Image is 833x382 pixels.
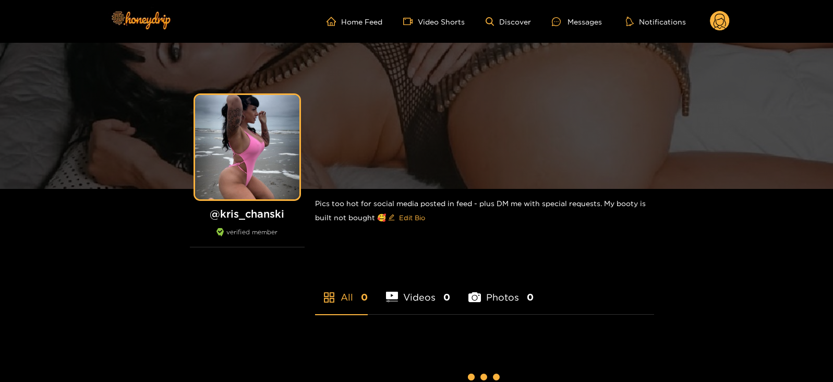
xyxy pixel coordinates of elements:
[323,291,335,304] span: appstore
[315,189,654,234] div: Pics too hot for social media posted in feed - plus DM me with special requests. My booty is buil...
[388,214,395,222] span: edit
[403,17,465,26] a: Video Shorts
[190,228,305,247] div: verified member
[468,267,534,314] li: Photos
[361,291,368,304] span: 0
[552,16,602,28] div: Messages
[486,17,531,26] a: Discover
[623,16,689,27] button: Notifications
[386,209,427,226] button: editEdit Bio
[327,17,382,26] a: Home Feed
[190,207,305,220] h1: @ kris_chanski
[386,267,451,314] li: Videos
[527,291,534,304] span: 0
[315,267,368,314] li: All
[403,17,418,26] span: video-camera
[327,17,341,26] span: home
[443,291,450,304] span: 0
[399,212,425,223] span: Edit Bio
